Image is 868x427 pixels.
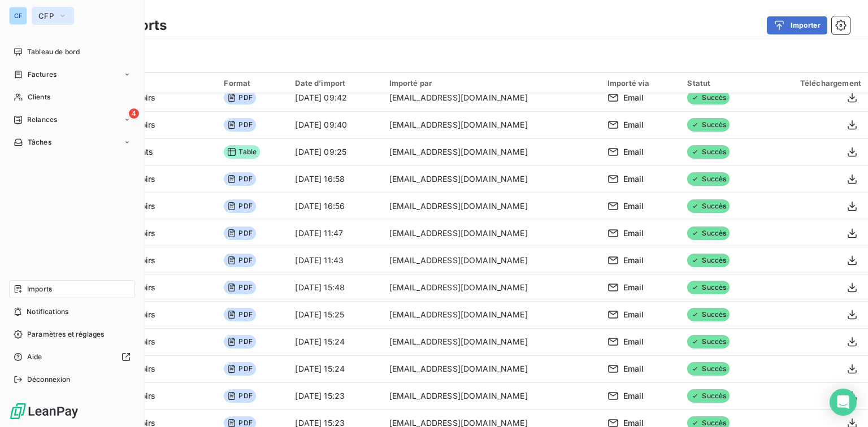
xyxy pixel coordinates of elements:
img: Logo LeanPay [9,402,79,420]
span: Succès [687,389,730,403]
td: [EMAIL_ADDRESS][DOMAIN_NAME] [383,274,601,301]
span: Email [623,146,644,158]
div: CF [9,7,27,25]
td: [DATE] 15:48 [288,274,382,301]
td: [DATE] 16:58 [288,165,382,193]
span: PDF [224,389,255,403]
td: [DATE] 16:56 [288,193,382,220]
td: [DATE] 09:42 [288,84,382,111]
td: [DATE] 15:24 [288,328,382,355]
a: Aide [9,348,135,366]
td: [DATE] 09:25 [288,138,382,165]
button: Importer [767,16,827,34]
div: Format [224,79,281,88]
span: Email [623,255,644,266]
span: PDF [224,172,255,186]
span: Succès [687,226,730,240]
span: Email [623,336,644,347]
span: PDF [224,335,255,348]
span: PDF [224,118,255,132]
span: Email [623,363,644,374]
span: PDF [224,199,255,213]
span: Tâches [28,137,51,147]
td: [EMAIL_ADDRESS][DOMAIN_NAME] [383,165,601,193]
span: Email [623,228,644,239]
span: Succès [687,254,730,267]
span: Succès [687,362,730,376]
span: Tableau de bord [27,47,80,57]
span: Relances [27,115,57,125]
span: PDF [224,281,255,294]
span: PDF [224,91,255,104]
span: Aide [27,352,42,362]
div: Importé via [607,79,674,88]
span: 4 [129,108,139,119]
span: PDF [224,308,255,321]
td: [EMAIL_ADDRESS][DOMAIN_NAME] [383,138,601,165]
td: [DATE] 15:24 [288,355,382,382]
span: Table [224,145,260,159]
td: [EMAIL_ADDRESS][DOMAIN_NAME] [383,382,601,409]
span: PDF [224,362,255,376]
span: Notifications [27,307,68,317]
td: [DATE] 09:40 [288,111,382,138]
td: [EMAIL_ADDRESS][DOMAIN_NAME] [383,328,601,355]
div: Open Intercom Messenger [830,389,857,416]
span: Succès [687,308,730,321]
span: Email [623,119,644,130]
span: Déconnexion [27,374,71,385]
span: Succès [687,91,730,104]
span: Email [623,282,644,293]
td: [DATE] 15:23 [288,382,382,409]
span: Succès [687,145,730,159]
span: Email [623,201,644,212]
span: Factures [28,69,57,80]
span: Succès [687,172,730,186]
span: PDF [224,254,255,267]
td: [EMAIL_ADDRESS][DOMAIN_NAME] [383,111,601,138]
td: [DATE] 11:47 [288,220,382,247]
span: Succès [687,199,730,213]
td: [EMAIL_ADDRESS][DOMAIN_NAME] [383,84,601,111]
span: Succès [687,335,730,348]
td: [EMAIL_ADDRESS][DOMAIN_NAME] [383,193,601,220]
span: Email [623,390,644,402]
td: [EMAIL_ADDRESS][DOMAIN_NAME] [383,220,601,247]
span: Paramètres et réglages [27,329,104,339]
span: Imports [27,284,52,294]
span: Email [623,173,644,185]
span: PDF [224,226,255,240]
span: CFP [38,11,54,20]
span: Succès [687,118,730,132]
div: Statut [687,79,754,88]
div: Date d’import [295,79,375,88]
span: Email [623,92,644,103]
td: [DATE] 15:25 [288,301,382,328]
span: Succès [687,281,730,294]
span: Clients [28,92,50,102]
div: Importé par [389,79,594,88]
span: Email [623,309,644,320]
td: [EMAIL_ADDRESS][DOMAIN_NAME] [383,247,601,274]
td: [EMAIL_ADDRESS][DOMAIN_NAME] [383,301,601,328]
div: Téléchargement [767,79,861,88]
td: [EMAIL_ADDRESS][DOMAIN_NAME] [383,355,601,382]
td: [DATE] 11:43 [288,247,382,274]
